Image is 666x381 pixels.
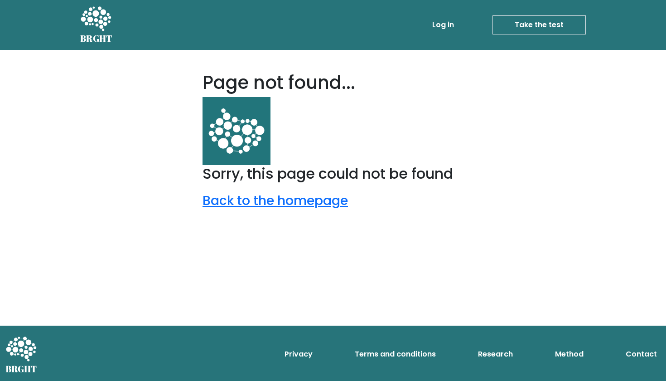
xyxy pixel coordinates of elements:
[203,97,270,165] img: android-chrome-512x512.d45202eec217.png
[551,345,587,363] a: Method
[474,345,516,363] a: Research
[203,165,463,182] h2: Sorry, this page could not be found
[281,345,316,363] a: Privacy
[203,192,348,210] a: Back to the homepage
[351,345,439,363] a: Terms and conditions
[203,72,463,93] h1: Page not found...
[80,4,113,46] a: BRGHT
[492,15,586,34] a: Take the test
[429,16,458,34] a: Log in
[622,345,661,363] a: Contact
[80,33,113,44] h5: BRGHT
